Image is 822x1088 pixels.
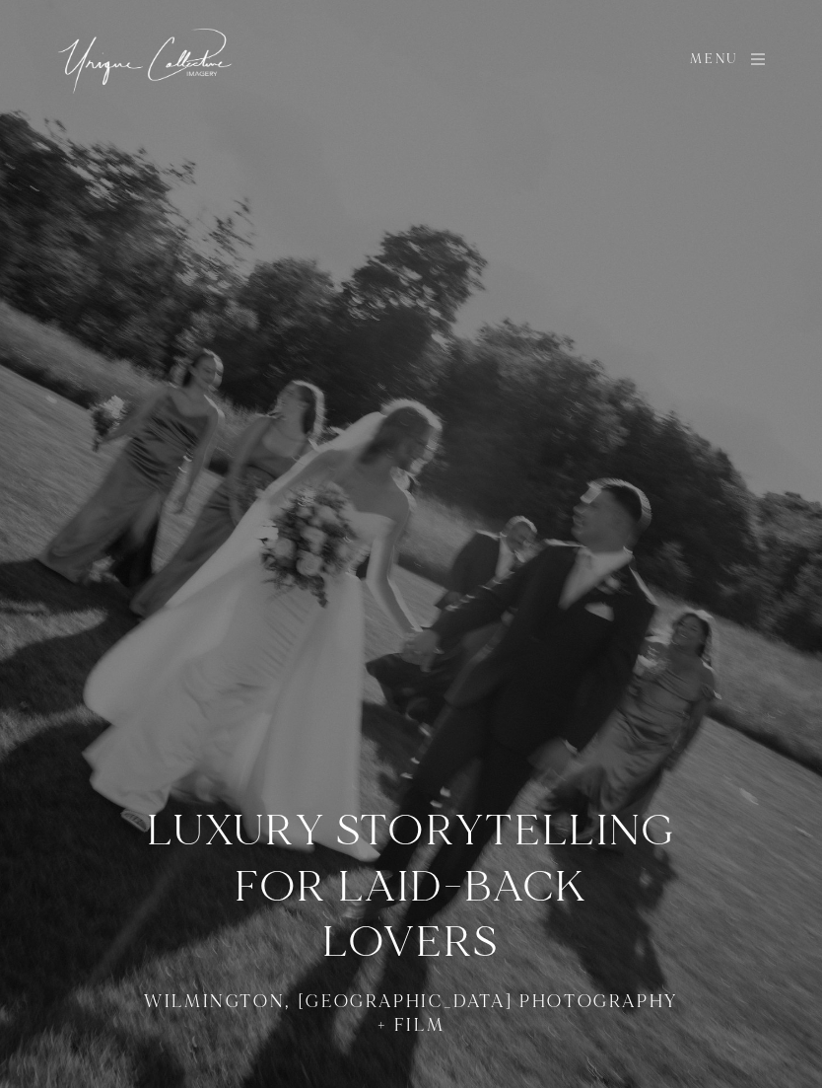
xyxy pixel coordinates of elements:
[680,53,748,66] span: Menu
[54,20,238,99] img: Unique Collective Imagery
[322,914,499,971] span: lovers
[141,990,681,1039] p: Wilmington, [GEOGRAPHIC_DATA] photography + Film
[235,859,327,915] span: for
[336,803,675,859] span: storytelling
[680,51,768,67] a: Menu
[338,859,588,915] span: laid-back
[147,803,325,859] span: Luxury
